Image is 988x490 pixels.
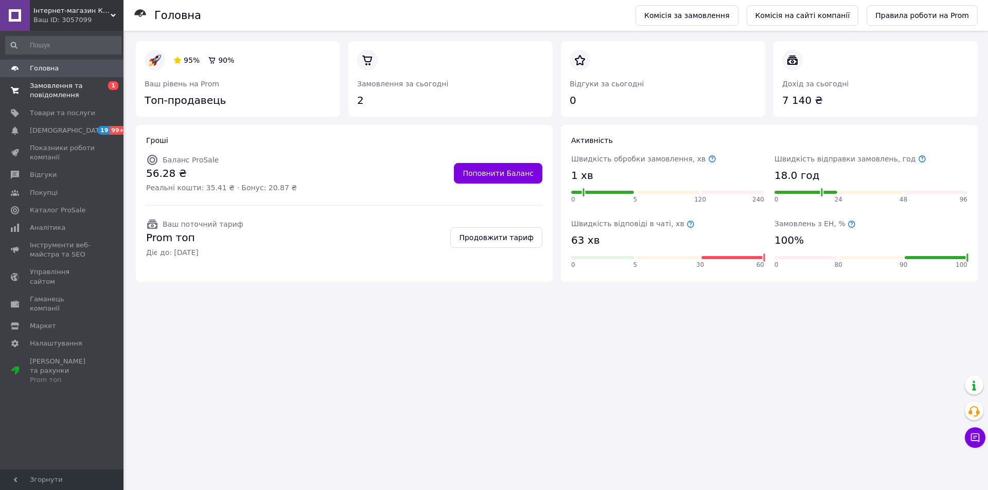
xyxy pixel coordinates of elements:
span: 96 [960,195,967,204]
button: Чат з покупцем [965,427,985,448]
span: 90% [218,56,234,64]
a: Поповнити Баланс [454,163,542,184]
a: Продовжити тариф [450,227,542,248]
input: Пошук [5,36,121,55]
span: Маркет [30,321,56,331]
span: Ваш поточний тариф [163,220,243,228]
span: 30 [696,261,704,269]
div: Prom топ [30,375,95,385]
span: 1 хв [571,168,593,183]
span: [DEMOGRAPHIC_DATA] [30,126,106,135]
span: Покупці [30,188,58,197]
span: 100% [774,233,804,248]
span: Інтернет-магазин КУБОМЕТР [33,6,111,15]
span: Показники роботи компанії [30,143,95,162]
span: 0 [774,261,779,269]
span: Налаштування [30,339,82,348]
span: 0 [571,261,575,269]
span: 5 [633,195,638,204]
span: 0 [571,195,575,204]
a: Комісія за замовлення [636,5,738,26]
span: Швидкість відправки замовлень, год [774,155,926,163]
span: Замовлень з ЕН, % [774,220,856,228]
span: Швидкість відповіді в чаті, хв [571,220,695,228]
span: 100 [956,261,967,269]
span: Діє до: [DATE] [146,247,243,258]
span: 120 [694,195,706,204]
span: Головна [30,64,59,73]
span: Замовлення та повідомлення [30,81,95,100]
span: 1 [108,81,118,90]
span: 60 [756,261,764,269]
span: 80 [835,261,842,269]
a: Правила роботи на Prom [867,5,978,26]
span: 5 [633,261,638,269]
span: Управління сайтом [30,267,95,286]
div: Ваш ID: 3057099 [33,15,123,25]
span: 240 [752,195,764,204]
span: 24 [835,195,842,204]
span: 63 хв [571,233,599,248]
a: Комісія на сайті компанії [747,5,859,26]
span: 90 [899,261,907,269]
span: Гаманець компанії [30,295,95,313]
span: Товари та послуги [30,108,95,118]
span: 48 [899,195,907,204]
span: Аналітика [30,223,65,232]
span: 19 [98,126,110,135]
span: Відгуки [30,170,57,179]
h1: Головна [154,9,201,22]
span: 18.0 год [774,168,819,183]
span: 95% [184,56,200,64]
span: 56.28 ₴ [146,166,297,181]
span: [PERSON_NAME] та рахунки [30,357,95,385]
span: Гроші [146,136,168,144]
span: Інструменти веб-майстра та SEO [30,241,95,259]
span: 0 [774,195,779,204]
span: Prom топ [146,230,243,245]
span: Активність [571,136,613,144]
span: Баланс ProSale [163,156,219,164]
span: 99+ [110,126,127,135]
span: Швидкість обробки замовлення, хв [571,155,716,163]
span: Реальні кошти: 35.41 ₴ · Бонус: 20.87 ₴ [146,183,297,193]
span: Каталог ProSale [30,206,85,215]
